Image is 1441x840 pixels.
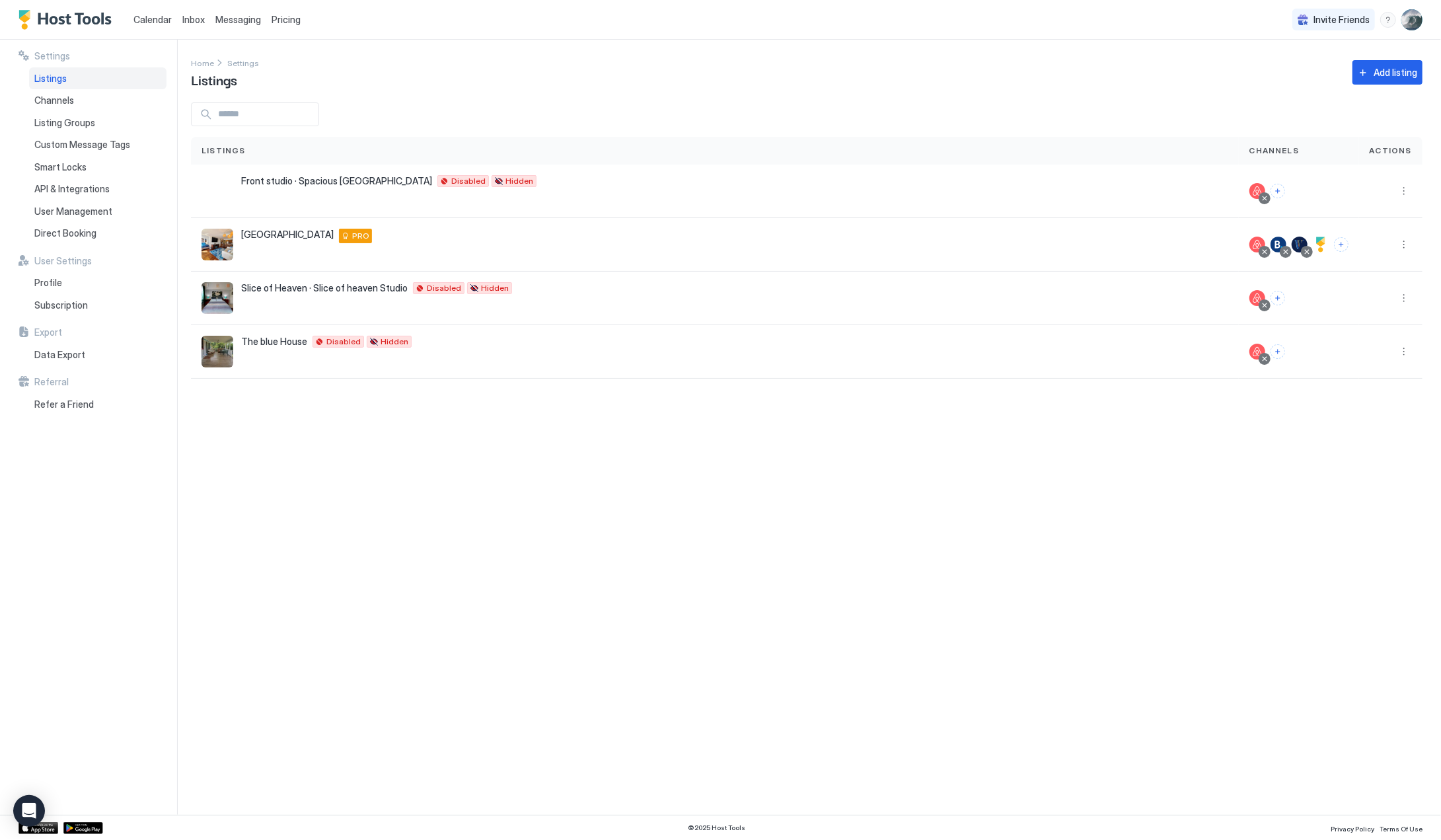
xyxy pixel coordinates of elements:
a: Home [191,56,214,69]
button: Connect channels [1271,344,1285,359]
div: listing image [202,336,233,367]
a: Privacy Policy [1331,821,1374,835]
span: Messaging [215,14,261,25]
span: Referral [34,376,69,388]
span: Invite Friends [1313,14,1370,26]
span: Channels [1249,145,1300,157]
span: Calendar [133,14,172,25]
span: Slice of Heaven · Slice of heaven Studio [241,282,408,294]
div: Open Intercom Messenger [13,795,45,827]
span: Pricing [272,14,301,26]
span: API & Integrations [34,183,110,195]
a: User Management [29,200,166,223]
span: Export [34,326,62,338]
span: Listings [34,73,67,85]
a: App Store [18,822,58,834]
button: More options [1396,290,1412,306]
span: The blue House [241,336,307,348]
div: listing image [202,282,233,314]
div: menu [1396,183,1412,199]
a: Settings [227,56,259,69]
button: More options [1396,183,1412,199]
div: Breadcrumb [227,56,259,69]
div: listing image [202,229,233,260]
span: Subscription [34,299,88,311]
span: Channels [34,95,74,106]
span: PRO [352,230,369,242]
a: Listings [29,67,166,90]
button: Connect channels [1271,291,1285,305]
span: Inbox [182,14,205,25]
div: menu [1396,237,1412,252]
div: Add listing [1374,65,1417,79]
span: Listings [202,145,246,157]
a: Profile [29,272,166,294]
button: More options [1396,237,1412,252]
span: User Management [34,206,112,217]
button: More options [1396,344,1412,360]
span: © 2025 Host Tools [688,823,746,832]
div: menu [1396,344,1412,360]
span: Privacy Policy [1331,825,1374,833]
a: Refer a Friend [29,393,166,416]
span: [GEOGRAPHIC_DATA] [241,229,334,241]
button: Connect channels [1271,184,1285,198]
span: Custom Message Tags [34,139,130,151]
span: Profile [34,277,62,289]
span: Settings [34,50,70,62]
span: Home [191,58,214,68]
div: User profile [1401,9,1423,30]
a: Listing Groups [29,112,166,134]
span: User Settings [34,255,92,267]
a: Calendar [133,13,172,26]
span: Settings [227,58,259,68]
input: Input Field [213,103,318,126]
a: Channels [29,89,166,112]
a: API & Integrations [29,178,166,200]
a: Direct Booking [29,222,166,245]
a: Custom Message Tags [29,134,166,156]
a: Inbox [182,13,205,26]
a: Terms Of Use [1380,821,1423,835]
a: Host Tools Logo [18,10,118,30]
span: Listing Groups [34,117,95,129]
span: Direct Booking [34,227,96,239]
span: Smart Locks [34,161,87,173]
span: Listings [191,69,237,89]
a: Subscription [29,294,166,317]
a: Smart Locks [29,156,166,178]
div: Breadcrumb [191,56,214,69]
button: Add listing [1352,60,1423,85]
span: Terms Of Use [1380,825,1423,833]
button: Connect channels [1334,237,1349,252]
div: menu [1396,290,1412,306]
div: menu [1380,12,1396,28]
span: Actions [1370,145,1412,157]
a: Data Export [29,344,166,366]
span: Refer a Friend [34,399,94,410]
span: Front studio · Spacious [GEOGRAPHIC_DATA] [241,175,432,187]
div: listing image [202,175,233,207]
a: Messaging [215,13,261,26]
span: Data Export [34,349,85,361]
a: Google Play Store [63,822,103,834]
